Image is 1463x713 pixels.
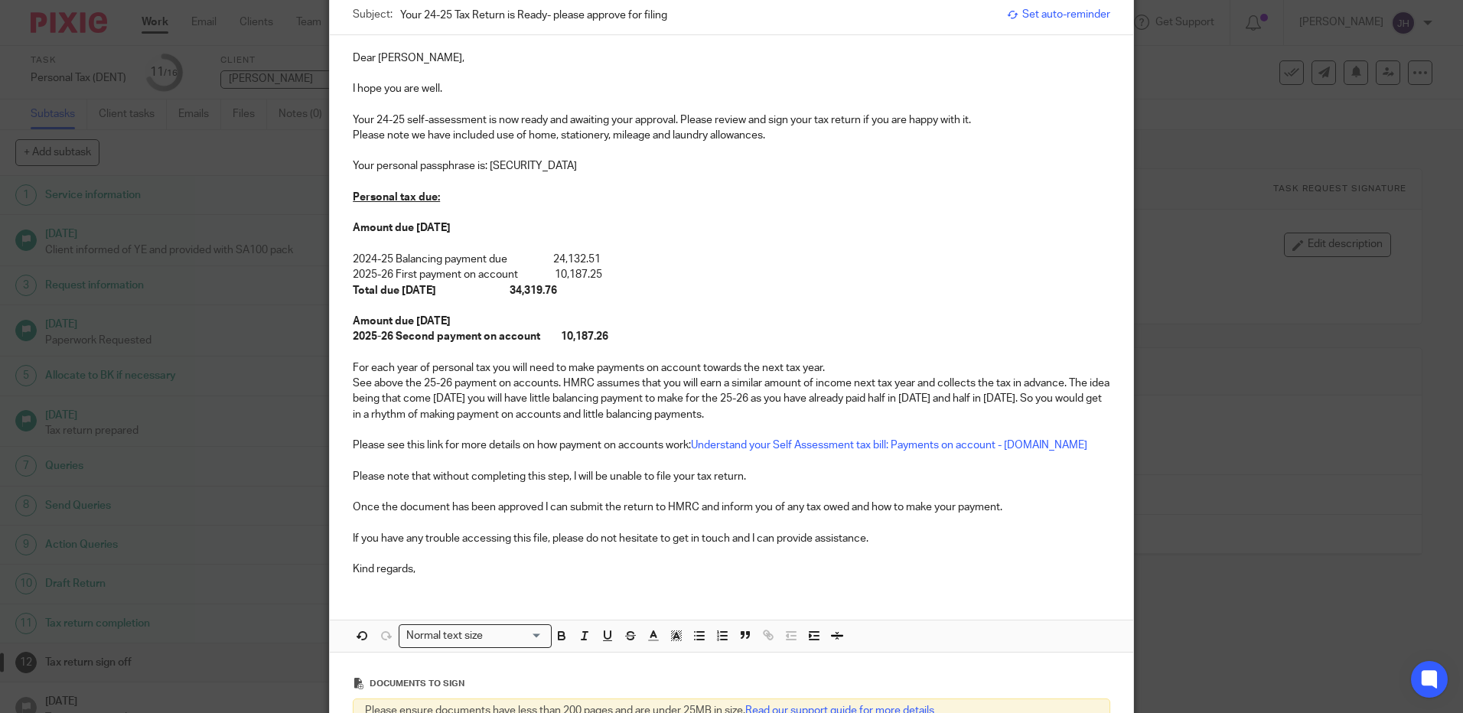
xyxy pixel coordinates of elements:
span: Documents to sign [370,679,464,688]
u: Personal tax due: [353,192,440,203]
div: Search for option [399,624,552,648]
p: Once the document has been approved I can submit the return to HMRC and inform you of any tax owe... [353,500,1110,515]
strong: Amount due [DATE] [353,316,451,327]
p: Kind regards, [353,562,1110,577]
p: For each year of personal tax you will need to make payments on account towards the next tax year. [353,360,1110,376]
p: 2025-26 First payment on account 10,187.25 [353,267,1110,282]
span: Normal text size [402,628,486,644]
p: Please see this link for more details on how payment on accounts work: [353,438,1110,453]
p: See above the 25-26 payment on accounts. HMRC assumes that you will earn a similar amount of inco... [353,376,1110,422]
p: 2024-25 Balancing payment due 24,132.51 [353,252,1110,267]
a: Understand your Self Assessment tax bill: Payments on account - [DOMAIN_NAME] [691,440,1087,451]
p: Please note that without completing this step, I will be unable to file your tax return. [353,469,1110,484]
p: Your personal passphrase is: [SECURITY_DATA] [353,158,1110,174]
strong: Amount due [DATE] [353,223,451,233]
strong: Total due [DATE] 34,319.76 [353,285,557,296]
strong: 2025-26 Second payment on account 10,187.26 [353,331,608,342]
p: Please note we have included use of home, stationery, mileage and laundry allowances. [353,128,1110,143]
p: If you have any trouble accessing this file, please do not hesitate to get in touch and I can pro... [353,531,1110,546]
input: Search for option [487,628,543,644]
